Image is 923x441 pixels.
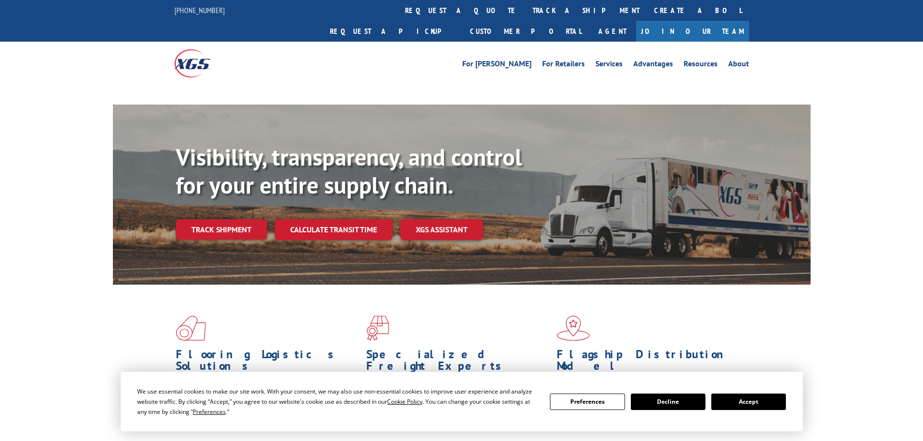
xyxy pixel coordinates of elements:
[176,349,359,377] h1: Flooring Logistics Solutions
[636,21,749,42] a: Join Our Team
[589,21,636,42] a: Agent
[684,60,718,71] a: Resources
[400,219,483,240] a: XGS ASSISTANT
[174,5,225,15] a: [PHONE_NUMBER]
[176,219,267,240] a: Track shipment
[595,60,623,71] a: Services
[275,219,392,240] a: Calculate transit time
[137,386,538,417] div: We use essential cookies to make our site work. With your consent, we may also use non-essential ...
[193,408,226,416] span: Preferences
[728,60,749,71] a: About
[711,394,786,410] button: Accept
[631,394,705,410] button: Decline
[387,397,422,406] span: Cookie Policy
[550,394,625,410] button: Preferences
[323,21,463,42] a: Request a pickup
[557,349,740,377] h1: Flagship Distribution Model
[463,21,589,42] a: Customer Portal
[462,60,532,71] a: For [PERSON_NAME]
[366,316,389,341] img: xgs-icon-focused-on-flooring-red
[366,349,549,377] h1: Specialized Freight Experts
[542,60,585,71] a: For Retailers
[176,142,522,200] b: Visibility, transparency, and control for your entire supply chain.
[121,372,803,431] div: Cookie Consent Prompt
[176,316,206,341] img: xgs-icon-total-supply-chain-intelligence-red
[557,316,590,341] img: xgs-icon-flagship-distribution-model-red
[633,60,673,71] a: Advantages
